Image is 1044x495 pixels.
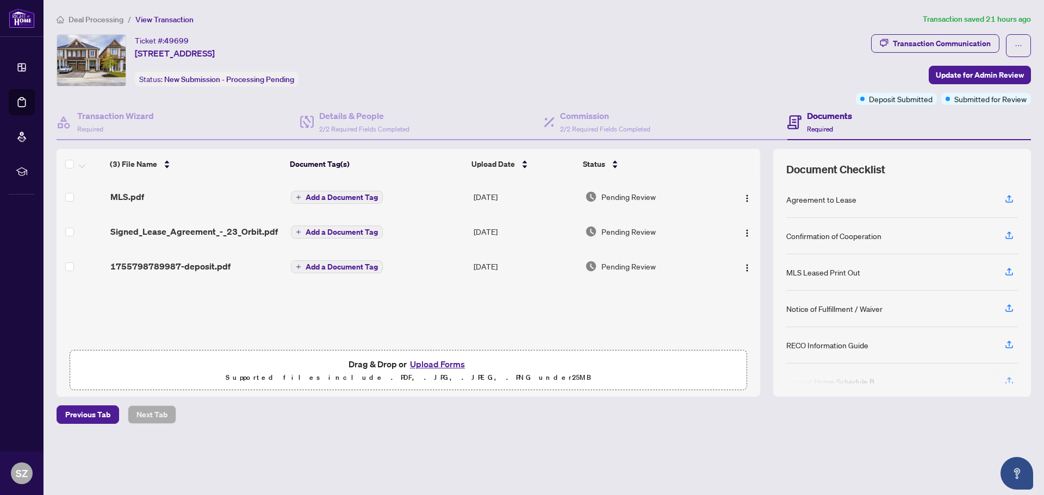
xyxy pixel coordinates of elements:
span: (3) File Name [110,158,157,170]
button: Add a Document Tag [291,191,383,204]
button: Update for Admin Review [929,66,1031,84]
span: Upload Date [471,158,515,170]
button: Logo [738,188,756,205]
div: Confirmation of Cooperation [786,230,881,242]
span: MLS.pdf [110,190,144,203]
li: / [128,13,131,26]
td: [DATE] [469,249,581,284]
th: Document Tag(s) [285,149,467,179]
span: 49699 [164,36,189,46]
button: Transaction Communication [871,34,999,53]
div: Ticket #: [135,34,189,47]
span: Submitted for Review [954,93,1027,105]
button: Upload Forms [407,357,468,371]
span: Deposit Submitted [869,93,933,105]
span: ellipsis [1015,42,1022,49]
span: plus [296,195,301,200]
div: Transaction Communication [893,35,991,52]
h4: Documents [807,109,852,122]
button: Logo [738,258,756,275]
span: Status [583,158,605,170]
h4: Commission [560,109,650,122]
span: Document Checklist [786,162,885,177]
div: MLS Leased Print Out [786,266,860,278]
span: home [57,16,64,23]
th: Status [579,149,718,179]
span: plus [296,229,301,235]
span: 2/2 Required Fields Completed [319,125,409,133]
div: Notice of Fulfillment / Waiver [786,303,883,315]
span: View Transaction [135,15,194,24]
span: Add a Document Tag [306,228,378,236]
span: Add a Document Tag [306,193,378,201]
img: logo [9,8,35,28]
span: Drag & Drop orUpload FormsSupported files include .PDF, .JPG, .JPEG, .PNG under25MB [70,350,747,391]
img: Document Status [585,191,597,203]
img: IMG-N12346502_1.jpg [57,35,126,86]
button: Previous Tab [57,405,119,424]
span: Pending Review [601,191,656,203]
span: plus [296,264,301,270]
button: Add a Document Tag [291,260,383,274]
span: Previous Tab [65,406,110,423]
div: Status: [135,72,299,86]
button: Add a Document Tag [291,225,383,239]
h4: Transaction Wizard [77,109,154,122]
td: [DATE] [469,214,581,249]
th: (3) File Name [105,149,285,179]
td: [DATE] [469,179,581,214]
button: Open asap [1000,457,1033,490]
img: Logo [743,264,751,272]
span: Signed_Lease_Agreement_-_23_Orbit.pdf [110,225,278,238]
h4: Details & People [319,109,409,122]
span: Deal Processing [69,15,123,24]
img: Document Status [585,225,597,237]
button: Add a Document Tag [291,225,383,239]
span: New Submission - Processing Pending [164,74,294,84]
span: Drag & Drop or [349,357,468,371]
th: Upload Date [467,149,579,179]
span: [STREET_ADDRESS] [135,47,215,60]
span: 1755798789987-deposit.pdf [110,260,231,273]
article: Transaction saved 21 hours ago [923,13,1031,26]
span: Update for Admin Review [936,66,1024,84]
button: Add a Document Tag [291,260,383,273]
span: 2/2 Required Fields Completed [560,125,650,133]
div: Agreement to Lease [786,193,856,205]
div: RECO Information Guide [786,339,868,351]
span: Pending Review [601,225,656,237]
span: Pending Review [601,260,656,272]
button: Add a Document Tag [291,190,383,204]
img: Logo [743,194,751,203]
button: Next Tab [128,405,176,424]
span: Required [807,125,833,133]
p: Supported files include .PDF, .JPG, .JPEG, .PNG under 25 MB [77,371,740,384]
span: Required [77,125,103,133]
button: Logo [738,223,756,240]
span: SZ [16,466,28,481]
span: Add a Document Tag [306,263,378,271]
img: Logo [743,229,751,237]
img: Document Status [585,260,597,272]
